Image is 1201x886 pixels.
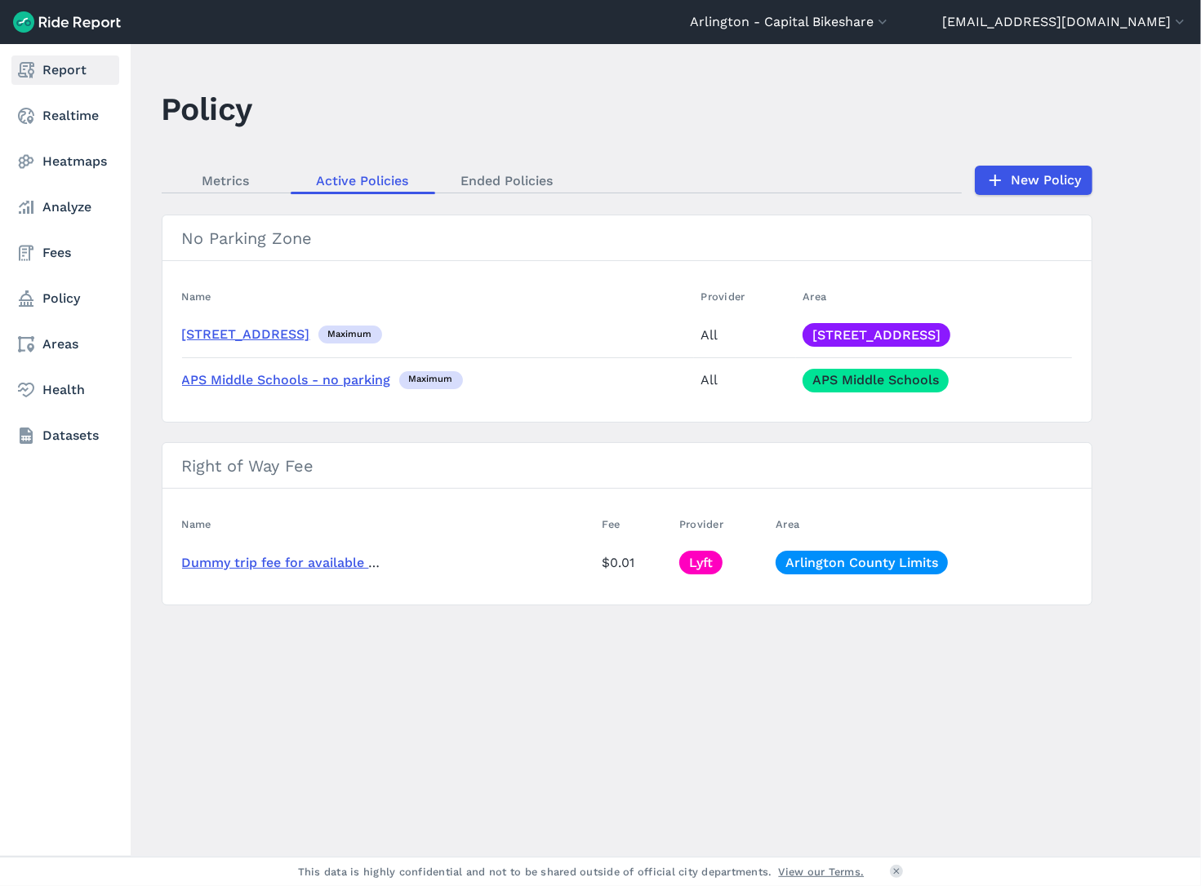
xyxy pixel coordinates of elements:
[11,238,119,268] a: Fees
[435,168,580,193] a: Ended Policies
[779,864,865,879] a: View our Terms.
[796,281,1071,312] th: Area
[182,372,391,388] a: APS Middle Schools - no parking
[11,375,119,405] a: Health
[803,323,950,347] a: [STREET_ADDRESS]
[701,323,790,347] div: All
[11,421,119,450] a: Datasets
[690,12,891,32] button: Arlington - Capital Bikeshare
[11,330,119,359] a: Areas
[162,443,1092,489] h3: Right of Way Fee
[182,281,695,312] th: Name
[11,284,119,313] a: Policy
[803,369,949,392] a: APS Middle Schools
[182,326,310,342] a: [STREET_ADDRESS]
[11,193,119,222] a: Analyze
[291,168,435,193] a: Active Policies
[602,551,666,574] div: $0.01
[13,11,121,33] img: Ride Report
[182,508,596,540] th: Name
[11,147,119,176] a: Heatmaps
[679,551,723,574] a: Lyft
[318,326,382,343] div: maximum
[162,168,291,193] a: Metrics
[162,86,253,131] h1: Policy
[399,371,463,389] div: maximum
[942,12,1188,32] button: [EMAIL_ADDRESS][DOMAIN_NAME]
[182,555,420,570] a: Dummy trip fee for available vehicles
[769,508,1071,540] th: Area
[776,551,948,574] a: Arlington County Limits
[701,368,790,392] div: All
[673,508,769,540] th: Provider
[11,55,119,85] a: Report
[11,101,119,131] a: Realtime
[162,215,1092,261] h3: No Parking Zone
[595,508,673,540] th: Fee
[975,166,1092,195] a: New Policy
[694,281,796,312] th: Provider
